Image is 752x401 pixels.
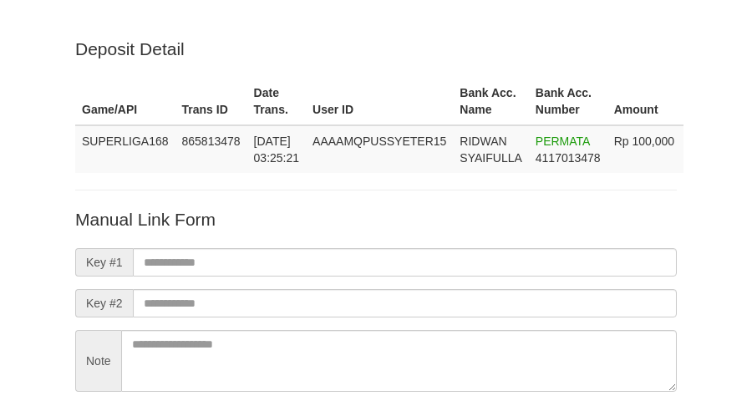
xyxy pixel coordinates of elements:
th: Date Trans. [247,78,307,125]
span: Note [75,330,121,392]
span: RIDWAN SYAIFULLA [460,135,521,165]
p: Deposit Detail [75,37,677,61]
span: Key #1 [75,248,133,277]
td: SUPERLIGA168 [75,125,175,173]
span: Key #2 [75,289,133,317]
th: User ID [306,78,453,125]
th: Amount [607,78,683,125]
th: Bank Acc. Name [453,78,528,125]
span: Rp 100,000 [614,135,674,148]
th: Trans ID [175,78,247,125]
th: Bank Acc. Number [529,78,607,125]
span: [DATE] 03:25:21 [254,135,300,165]
th: Game/API [75,78,175,125]
td: 865813478 [175,125,247,173]
span: Copy 4117013478 to clipboard [536,151,601,165]
span: PERMATA [536,135,590,148]
p: Manual Link Form [75,207,677,231]
span: AAAAMQPUSSYETER15 [312,135,446,148]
